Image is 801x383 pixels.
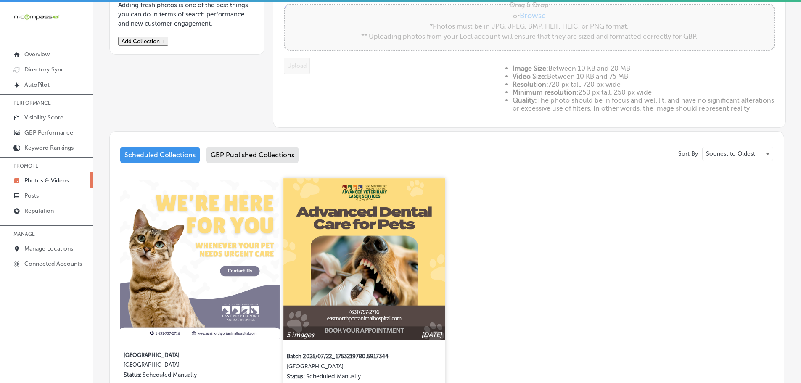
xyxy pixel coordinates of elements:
p: Scheduled Manually [306,372,361,380]
button: Add Collection + [118,37,168,46]
p: Adding fresh photos is one of the best things you can do in terms of search performance and new c... [118,0,256,28]
p: [DATE] [421,330,442,338]
p: Posts [24,192,39,199]
p: Reputation [24,207,54,214]
p: Overview [24,51,50,58]
label: Batch 2025/07/22_1753219780.5917344 [287,348,409,363]
p: GBP Performance [24,129,73,136]
label: [GEOGRAPHIC_DATA] [124,362,244,371]
p: AutoPilot [24,81,50,88]
div: Scheduled Collections [120,147,200,163]
img: Collection thumbnail [120,180,280,339]
p: Status: [124,371,142,378]
p: Scheduled Manually [143,371,197,378]
label: [GEOGRAPHIC_DATA] [287,363,409,372]
div: GBP Published Collections [206,147,299,163]
div: Soonest to Oldest [703,147,773,161]
p: Keyword Rankings [24,144,74,151]
img: Collection thumbnail [284,178,445,340]
p: Photos & Videos [24,177,69,184]
label: [GEOGRAPHIC_DATA] [124,347,244,362]
p: 5 images [287,330,315,338]
p: Manage Locations [24,245,73,252]
p: Visibility Score [24,114,63,121]
p: Status: [287,372,305,380]
img: 660ab0bf-5cc7-4cb8-ba1c-48b5ae0f18e60NCTV_CLogo_TV_Black_-500x88.png [13,13,60,21]
p: Connected Accounts [24,260,82,267]
p: Soonest to Oldest [706,150,755,158]
p: Directory Sync [24,66,64,73]
p: Sort By [678,150,698,157]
